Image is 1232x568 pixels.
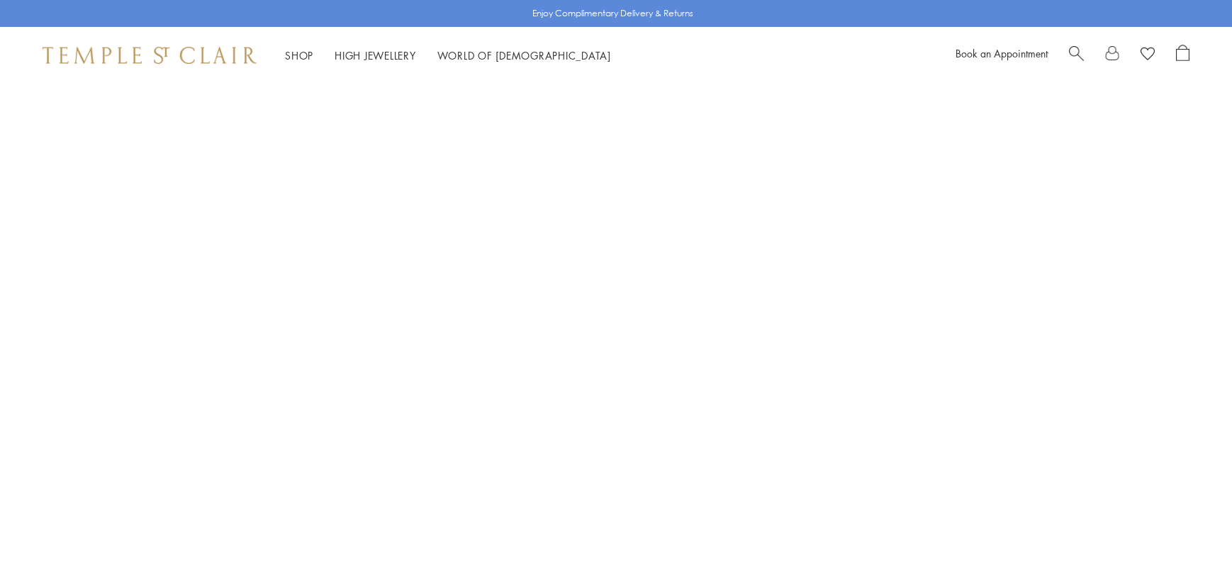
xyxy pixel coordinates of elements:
[956,46,1048,60] a: Book an Appointment
[437,48,611,62] a: World of [DEMOGRAPHIC_DATA]World of [DEMOGRAPHIC_DATA]
[43,47,257,64] img: Temple St. Clair
[532,6,693,21] p: Enjoy Complimentary Delivery & Returns
[1069,45,1084,66] a: Search
[1141,45,1155,66] a: View Wishlist
[285,48,313,62] a: ShopShop
[285,47,611,65] nav: Main navigation
[335,48,416,62] a: High JewelleryHigh Jewellery
[1176,45,1189,66] a: Open Shopping Bag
